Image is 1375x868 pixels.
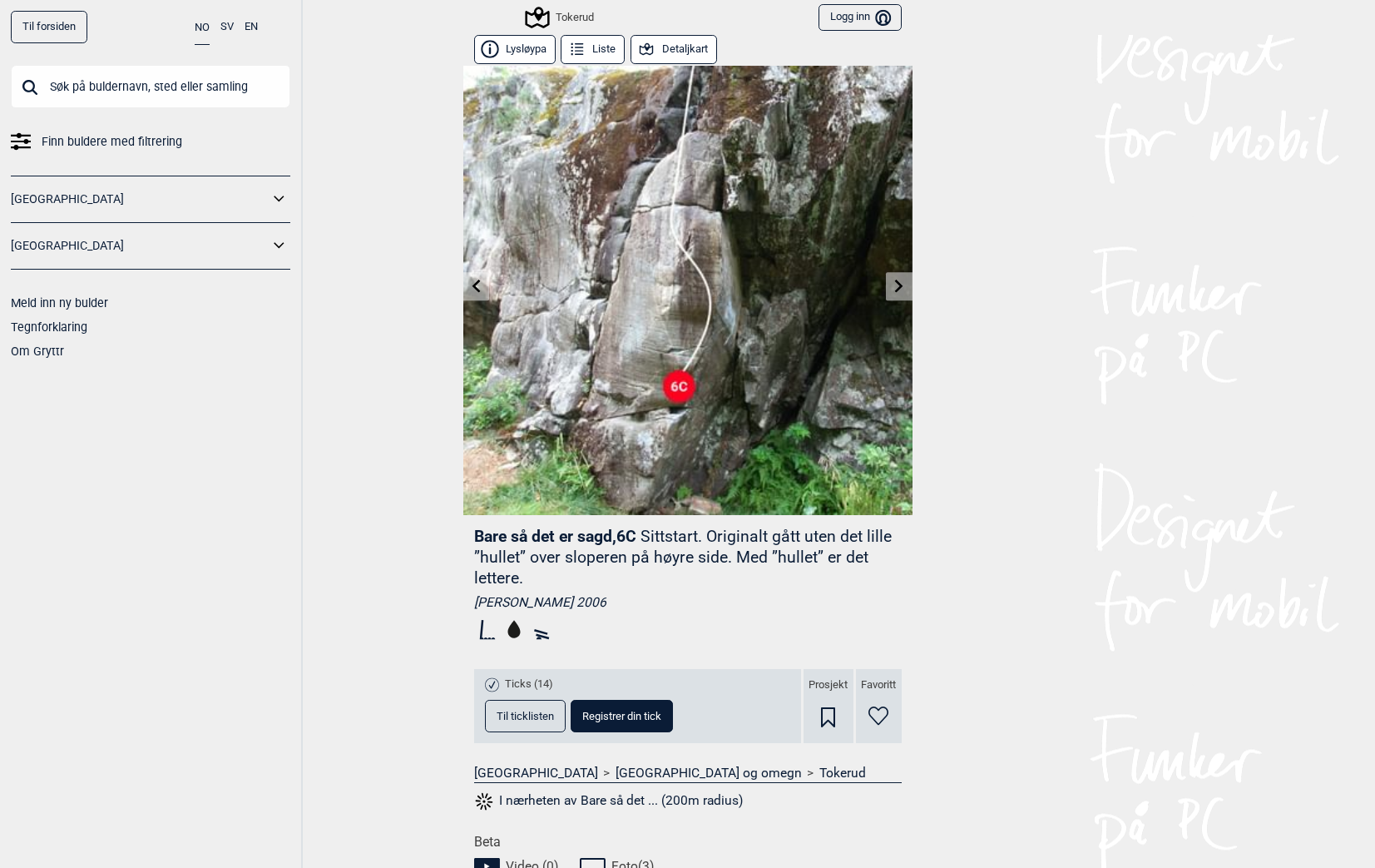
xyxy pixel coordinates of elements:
[11,320,87,334] a: Tegnforklaring
[11,187,269,211] a: [GEOGRAPHIC_DATA]
[11,11,87,43] a: Til forsiden
[42,130,182,154] span: Finn buldere med filtrering
[474,765,902,781] nav: > >
[561,35,625,64] button: Liste
[616,765,802,781] a: [GEOGRAPHIC_DATA] og omegn
[474,791,744,812] button: I nærheten av Bare så det ... (200m radius)
[474,594,902,611] div: [PERSON_NAME] 2006
[474,35,556,64] button: Lysløypa
[474,527,892,588] p: Sittstart. Originalt gått uten det lille ”hullet” over sloperen på høyre side. Med ”hullet” er de...
[497,711,554,722] span: Til ticklisten
[11,296,108,310] a: Meld inn ny bulder
[195,11,210,45] button: NO
[463,66,913,515] img: Bare_sa_det_er_sagd_190308
[819,4,901,32] button: Logg inn
[527,7,594,27] div: Tokerud
[474,765,598,781] a: [GEOGRAPHIC_DATA]
[819,765,866,781] a: Tokerud
[11,65,290,108] input: Søk på buldernavn, sted eller samling
[582,711,661,722] span: Registrer din tick
[11,234,269,258] a: [GEOGRAPHIC_DATA]
[505,677,553,692] span: Ticks (14)
[474,527,636,546] span: Bare så det er sagd , 6C
[804,669,853,743] div: Prosjekt
[861,678,896,692] span: Favoritt
[631,35,717,64] button: Detaljkart
[245,11,258,43] button: EN
[485,700,566,732] button: Til ticklisten
[571,700,673,732] button: Registrer din tick
[11,130,290,154] a: Finn buldere med filtrering
[11,345,64,358] a: Om Gryttr
[220,11,234,43] button: SV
